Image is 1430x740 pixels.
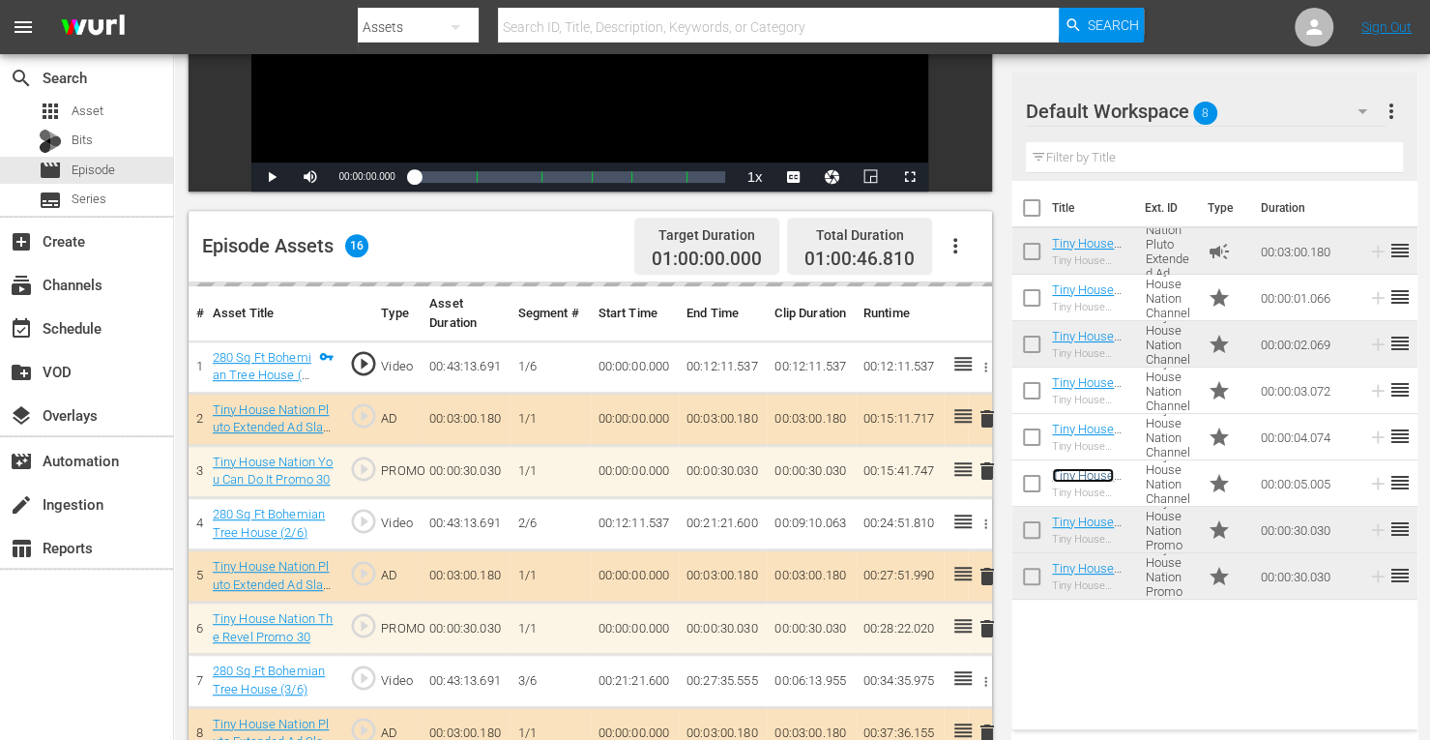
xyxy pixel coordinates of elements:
span: Series [39,189,62,212]
th: Runtime [856,286,944,341]
div: Tiny House Nation The Revel Promo 30 [1052,579,1130,592]
a: Tiny House Nation Channel ID Refresh 1 [1052,282,1122,340]
svg: Add to Episode [1367,241,1388,262]
span: Automation [10,450,33,473]
button: Fullscreen [890,163,928,192]
td: 00:03:00.180 [679,393,767,445]
button: Play [251,163,290,192]
a: Tiny House Nation You Can Do It Promo 30 [213,455,334,488]
span: Search [1088,8,1139,43]
td: 7 [189,655,205,707]
svg: Add to Episode [1367,473,1388,494]
td: 00:00:30.030 [679,445,767,497]
span: Promo [1208,518,1231,542]
th: End Time [679,286,767,341]
th: Duration [1249,181,1365,235]
span: Schedule [10,317,33,340]
td: Tiny House Nation Promo 30 [1138,553,1200,600]
span: play_circle_outline [349,559,378,588]
span: Promo [1208,379,1231,402]
a: Tiny House Nation The Revel Promo 30 [1052,561,1122,619]
a: 280 Sq Ft Bohemian Tree House (3/6) [213,664,326,696]
a: Tiny House Nation You Can Do It Promo 30 [1052,515,1122,573]
span: Episode [39,159,62,182]
td: 00:21:21.600 [679,498,767,550]
th: Start Time [591,286,679,341]
td: 1/1 [510,603,590,655]
span: reorder [1388,564,1412,587]
button: Jump To Time [812,163,851,192]
td: Video [373,655,422,707]
td: 00:00:05.005 [1253,460,1359,507]
td: 00:00:30.030 [1253,507,1359,553]
span: Asset [39,100,62,123]
td: 00:03:00.180 [767,393,855,445]
span: 16 [345,234,368,257]
td: 00:00:30.030 [679,603,767,655]
th: Segment # [510,286,590,341]
th: Ext. ID [1133,181,1196,235]
div: Tiny House Nation Channel ID Refresh 4 [1052,440,1130,453]
td: 00:00:00.000 [591,340,679,393]
td: PROMO [373,603,422,655]
span: Overlays [10,404,33,428]
td: Tiny House Nation Channel ID 1 [1138,275,1200,321]
a: Tiny House Nation Channel ID Refresh 5 [1052,468,1114,526]
button: Mute [290,163,329,192]
td: 00:43:13.691 [422,340,510,393]
a: Tiny House Nation The Revel Promo 30 [213,611,334,644]
span: play_circle_outline [349,664,378,693]
span: reorder [1388,425,1412,448]
span: 01:00:00.000 [652,249,762,271]
a: Tiny House Nation Pluto Extended Ad Slate 180 [213,559,332,609]
button: Search [1059,8,1144,43]
svg: Add to Episode [1367,519,1388,541]
span: 00:00:00.000 [338,171,394,182]
span: 01:00:46.810 [804,248,915,270]
button: Playback Rate [735,163,773,192]
td: 00:43:13.691 [422,498,510,550]
img: ans4CAIJ8jUAAAAAAAAAAAAAAAAAAAAAAAAgQb4GAAAAAAAAAAAAAAAAAAAAAAAAJMjXAAAAAAAAAAAAAAAAAAAAAAAAgAT5G... [46,5,139,50]
td: Tiny House Nation Channel ID 3 [1138,368,1200,414]
td: 00:00:00.000 [591,445,679,497]
a: Tiny House Nation Pluto Extended Ad Slate 180 [213,402,332,453]
div: Tiny House Nation Channel ID Refresh 3 [1052,394,1130,406]
span: Promo [1208,565,1231,588]
a: Tiny House Nation Channel ID Refresh 4 [1052,422,1122,480]
th: Type [373,286,422,341]
td: 00:12:11.537 [767,340,855,393]
td: 00:15:41.747 [856,445,944,497]
td: 1 [189,340,205,393]
span: Ingestion [10,493,33,517]
svg: Add to Episode [1367,566,1388,587]
span: reorder [1388,285,1412,309]
td: Tiny House Nation Promo 30 [1138,507,1200,553]
button: Captions [773,163,812,192]
td: 00:21:21.600 [591,655,679,707]
span: play_circle_outline [349,401,378,430]
a: Tiny House Nation Pluto Extended Ad Slate 180 [1052,236,1122,294]
td: 00:43:13.691 [422,655,510,707]
th: Type [1196,181,1249,235]
span: Asset [72,102,103,121]
td: 00:12:11.537 [856,340,944,393]
td: 00:00:00.000 [591,550,679,603]
td: 3/6 [510,655,590,707]
td: 00:03:00.180 [1253,228,1359,275]
td: 00:06:13.955 [767,655,855,707]
td: Tiny House Nation Channel ID 5 [1138,460,1200,507]
span: Create [10,230,33,253]
th: Asset Duration [422,286,510,341]
a: Sign Out [1361,19,1412,35]
td: 00:12:11.537 [591,498,679,550]
td: 00:12:11.537 [679,340,767,393]
td: 00:09:10.063 [767,498,855,550]
span: star [1208,426,1231,449]
div: Target Duration [652,222,762,249]
td: 2 [189,393,205,445]
span: play_circle_outline [349,507,378,536]
td: 00:28:22.020 [856,603,944,655]
span: play_circle_outline [349,349,378,378]
span: VOD [10,361,33,384]
span: Bits [72,131,93,150]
